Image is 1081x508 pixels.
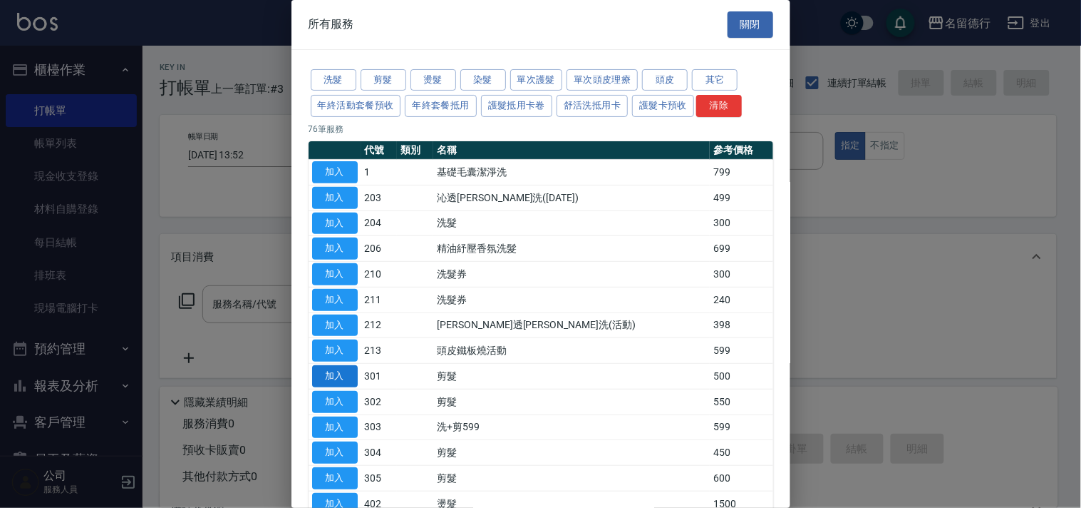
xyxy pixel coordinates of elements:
[632,95,694,117] button: 護髮卡預收
[361,466,398,492] td: 305
[433,466,710,492] td: 剪髮
[309,123,773,136] p: 76 筆服務
[312,340,358,362] button: 加入
[312,187,358,209] button: 加入
[312,365,358,387] button: 加入
[312,315,358,337] button: 加入
[312,238,358,260] button: 加入
[361,210,398,236] td: 204
[692,69,738,91] button: 其它
[397,141,433,160] th: 類別
[312,263,358,285] button: 加入
[312,417,358,439] button: 加入
[510,69,563,91] button: 單次護髮
[433,389,710,415] td: 剪髮
[710,210,772,236] td: 300
[311,95,401,117] button: 年終活動套餐預收
[557,95,628,117] button: 舒活洗抵用卡
[410,69,456,91] button: 燙髮
[361,364,398,390] td: 301
[361,415,398,440] td: 303
[433,262,710,288] td: 洗髮券
[361,262,398,288] td: 210
[311,69,356,91] button: 洗髮
[361,287,398,313] td: 211
[710,466,772,492] td: 600
[710,313,772,338] td: 398
[710,236,772,262] td: 699
[361,160,398,186] td: 1
[433,141,710,160] th: 名稱
[433,210,710,236] td: 洗髮
[710,160,772,186] td: 799
[710,338,772,364] td: 599
[433,440,710,466] td: 剪髮
[361,236,398,262] td: 206
[361,389,398,415] td: 302
[696,95,742,117] button: 清除
[312,442,358,464] button: 加入
[433,185,710,210] td: 沁透[PERSON_NAME]洗([DATE])
[312,467,358,489] button: 加入
[710,287,772,313] td: 240
[433,364,710,390] td: 剪髮
[312,289,358,311] button: 加入
[710,415,772,440] td: 599
[361,338,398,364] td: 213
[433,313,710,338] td: [PERSON_NAME]透[PERSON_NAME]洗(活動)
[361,313,398,338] td: 212
[405,95,476,117] button: 年終套餐抵用
[710,185,772,210] td: 499
[710,364,772,390] td: 500
[312,213,358,235] button: 加入
[312,391,358,413] button: 加入
[361,440,398,466] td: 304
[710,389,772,415] td: 550
[460,69,506,91] button: 染髮
[433,287,710,313] td: 洗髮券
[433,338,710,364] td: 頭皮鐵板燒活動
[642,69,688,91] button: 頭皮
[567,69,638,91] button: 單次頭皮理療
[433,236,710,262] td: 精油紓壓香氛洗髮
[309,17,354,31] span: 所有服務
[312,161,358,183] button: 加入
[710,141,772,160] th: 參考價格
[481,95,552,117] button: 護髮抵用卡卷
[728,11,773,38] button: 關閉
[361,141,398,160] th: 代號
[361,69,406,91] button: 剪髮
[433,415,710,440] td: 洗+剪599
[710,262,772,288] td: 300
[361,185,398,210] td: 203
[433,160,710,186] td: 基礎毛囊潔淨洗
[710,440,772,466] td: 450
